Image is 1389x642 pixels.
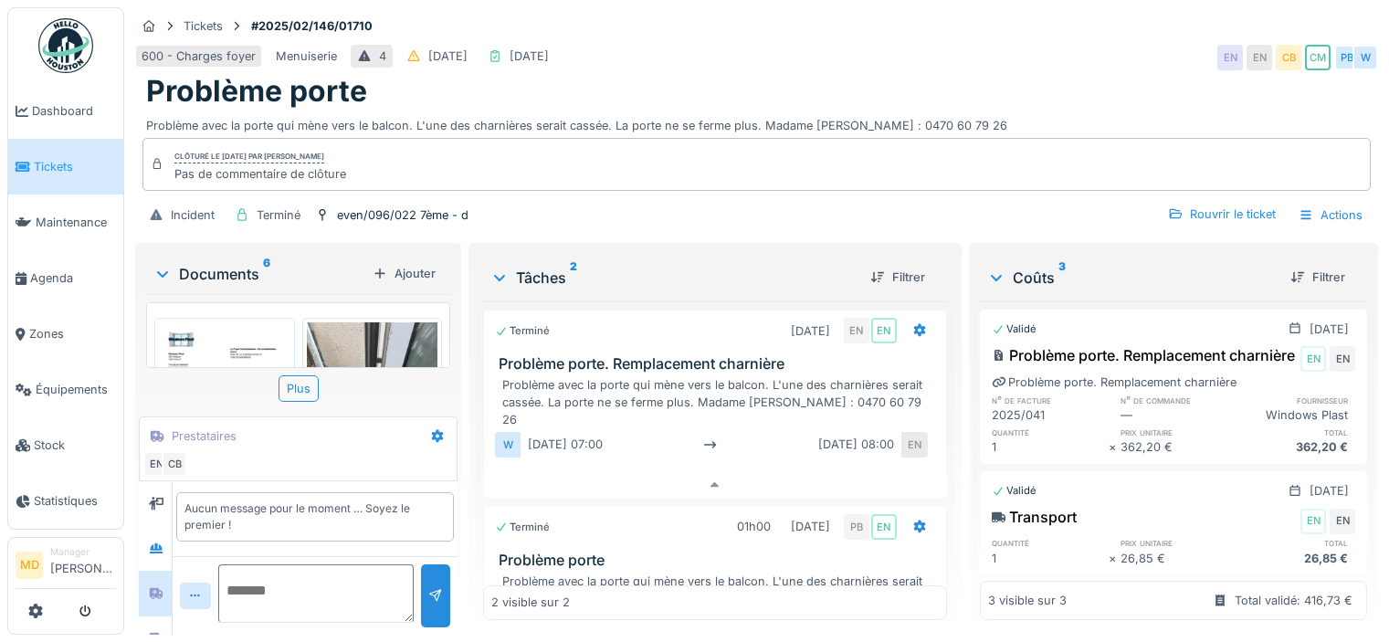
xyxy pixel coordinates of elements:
div: 01h00 [737,518,771,535]
div: [DATE] [1310,321,1349,338]
div: Total validé: 416,73 € [1235,592,1352,609]
span: Agenda [30,269,116,287]
a: Dashboard [8,83,123,139]
a: Équipements [8,362,123,417]
div: CB [162,451,187,477]
div: W [1352,45,1378,70]
h6: quantité [992,537,1110,549]
div: EN [1247,45,1272,70]
strong: #2025/02/146/01710 [244,17,380,35]
h3: Problème porte. Remplacement charnière [499,355,939,373]
div: Problème avec la porte qui mène vers le balcon. L'une des charnières serait cassée. La porte ne s... [146,110,1367,134]
h6: total [1237,426,1355,438]
a: Stock [8,417,123,473]
sup: 2 [570,267,577,289]
div: Manager [50,545,116,559]
h6: prix unitaire [1121,537,1238,549]
div: 600 - Charges foyer [142,47,256,65]
h6: n° de facture [992,395,1110,406]
div: Filtrer [863,265,932,289]
div: EN [1217,45,1243,70]
div: EN [844,318,869,343]
h6: prix unitaire [1121,426,1238,438]
div: Problème porte. Remplacement charnière [992,344,1295,366]
div: [DATE] [1310,482,1349,500]
span: Tickets [34,158,116,175]
div: × [1109,438,1121,456]
h3: Problème porte [499,552,939,569]
div: W [495,432,521,457]
div: 1 [992,438,1110,456]
a: Tickets [8,139,123,195]
div: 4 [379,47,386,65]
img: rh2gi94gfniz9mj60z9hqo46fgld [307,322,438,497]
div: 2025/041 [992,406,1110,424]
div: Validé [992,483,1036,499]
div: Terminé [495,520,550,535]
div: Actions [1290,202,1371,228]
span: Zones [29,325,116,342]
div: EN [902,432,928,457]
div: 1 [992,550,1110,567]
img: Badge_color-CXgf-gQk.svg [38,18,93,73]
h6: quantité [992,426,1110,438]
div: Coûts [987,267,1276,289]
div: Terminé [495,323,550,339]
div: EN [143,451,169,477]
div: Clôturé le [DATE] par [PERSON_NAME] [174,151,324,163]
div: Menuiserie [276,47,337,65]
div: EN [1330,509,1355,534]
div: EN [871,318,897,343]
h1: Problème porte [146,74,367,109]
div: Terminé [257,206,300,224]
div: Problème avec la porte qui mène vers le balcon. L'une des charnières serait cassée. La porte ne s... [502,573,935,626]
div: PB [1334,45,1360,70]
h6: n° de commande [1121,395,1238,406]
span: Équipements [36,381,116,398]
span: Dashboard [32,102,116,120]
a: Maintenance [8,195,123,250]
div: Plus [279,375,319,402]
div: Ajouter [365,261,443,286]
h6: total [1237,537,1355,549]
li: [PERSON_NAME] [50,545,116,584]
div: EN [871,514,897,540]
div: Problème avec la porte qui mène vers le balcon. L'une des charnières serait cassée. La porte ne s... [502,376,935,429]
a: Agenda [8,250,123,306]
div: Problème porte. Remplacement charnière [992,374,1236,391]
span: Stock [34,437,116,454]
li: MD [16,552,43,579]
div: 3 visible sur 3 [988,592,1067,609]
div: Documents [153,263,365,285]
div: Pas de commentaire de clôture [174,165,346,183]
span: Statistiques [34,492,116,510]
div: EN [1300,509,1326,534]
div: Filtrer [1283,265,1352,289]
div: [DATE] [791,518,830,535]
div: 26,85 € [1121,550,1238,567]
div: Incident [171,206,215,224]
sup: 6 [263,263,270,285]
div: 26,85 € [1237,550,1355,567]
div: — [1121,406,1238,424]
div: Transport [992,506,1077,528]
div: [DATE] 07:00 [DATE] 08:00 [521,432,902,457]
div: 362,20 € [1121,438,1238,456]
div: [DATE] [791,322,830,340]
div: Prestataires [172,427,237,445]
div: Rouvrir le ticket [1161,202,1283,226]
div: Aucun message pour le moment … Soyez le premier ! [184,500,446,533]
span: Maintenance [36,214,116,231]
div: even/096/022 7ème - d [337,206,468,224]
a: Zones [8,306,123,362]
div: Tâches [490,267,856,289]
div: × [1109,550,1121,567]
h6: fournisseur [1237,395,1355,406]
a: MD Manager[PERSON_NAME] [16,545,116,589]
div: 362,20 € [1237,438,1355,456]
div: [DATE] [428,47,468,65]
div: Tickets [184,17,223,35]
a: Statistiques [8,473,123,529]
div: 2 visible sur 2 [491,595,570,612]
div: EN [1300,346,1326,372]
